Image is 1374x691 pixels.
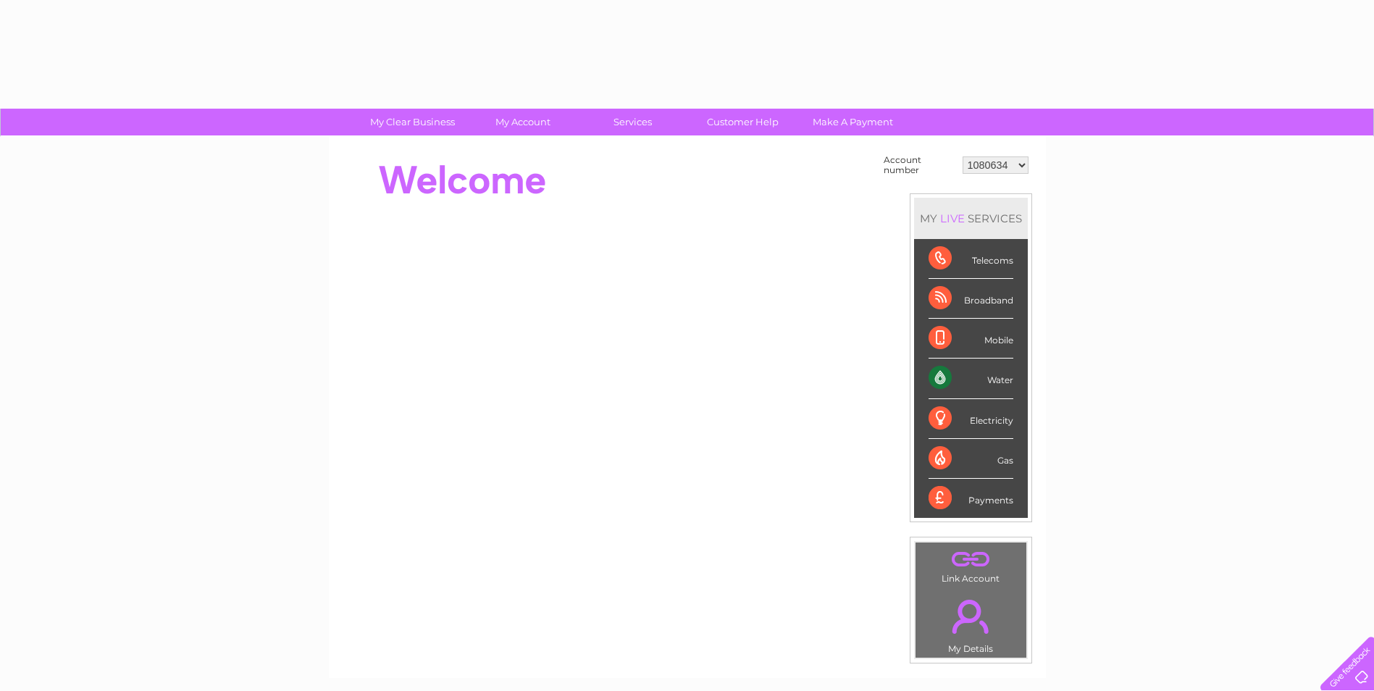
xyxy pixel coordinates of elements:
div: Payments [929,479,1013,518]
div: Gas [929,439,1013,479]
td: Link Account [915,542,1027,587]
a: . [919,546,1023,571]
a: Make A Payment [793,109,913,135]
a: My Clear Business [353,109,472,135]
div: Telecoms [929,239,1013,279]
div: Water [929,359,1013,398]
a: Services [573,109,692,135]
div: MY SERVICES [914,198,1028,239]
a: My Account [463,109,582,135]
div: Mobile [929,319,1013,359]
div: Electricity [929,399,1013,439]
div: LIVE [937,212,968,225]
div: Broadband [929,279,1013,319]
td: My Details [915,587,1027,658]
td: Account number [880,151,959,179]
a: Customer Help [683,109,803,135]
a: . [919,591,1023,642]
